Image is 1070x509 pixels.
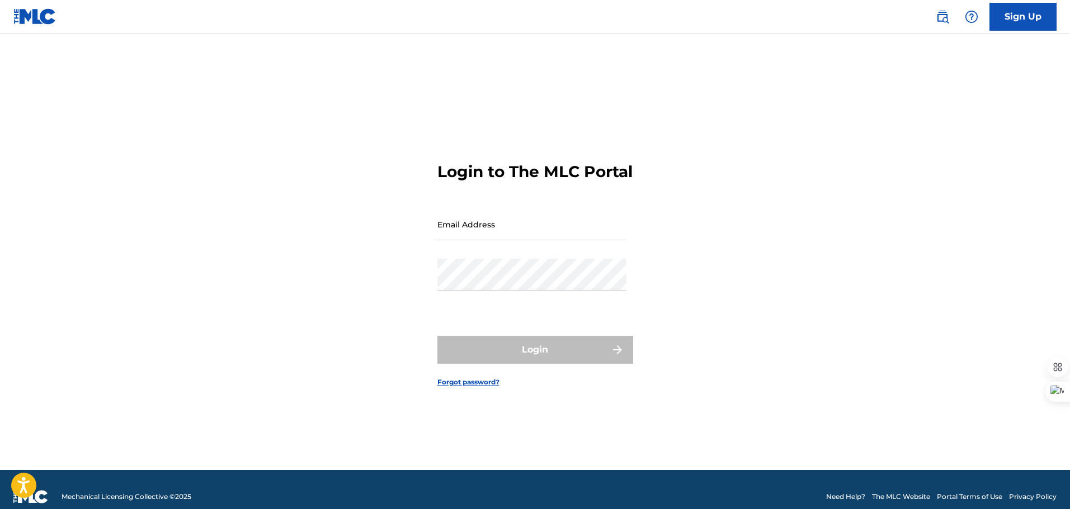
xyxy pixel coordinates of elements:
a: Need Help? [826,492,865,502]
div: Help [960,6,983,28]
a: The MLC Website [872,492,930,502]
a: Sign Up [989,3,1057,31]
a: Portal Terms of Use [937,492,1002,502]
span: Mechanical Licensing Collective © 2025 [62,492,191,502]
a: Forgot password? [437,377,499,387]
img: MLC Logo [13,8,56,25]
a: Public Search [931,6,954,28]
h3: Login to The MLC Portal [437,162,633,182]
a: Privacy Policy [1009,492,1057,502]
img: search [936,10,949,23]
img: logo [13,490,48,503]
img: help [965,10,978,23]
